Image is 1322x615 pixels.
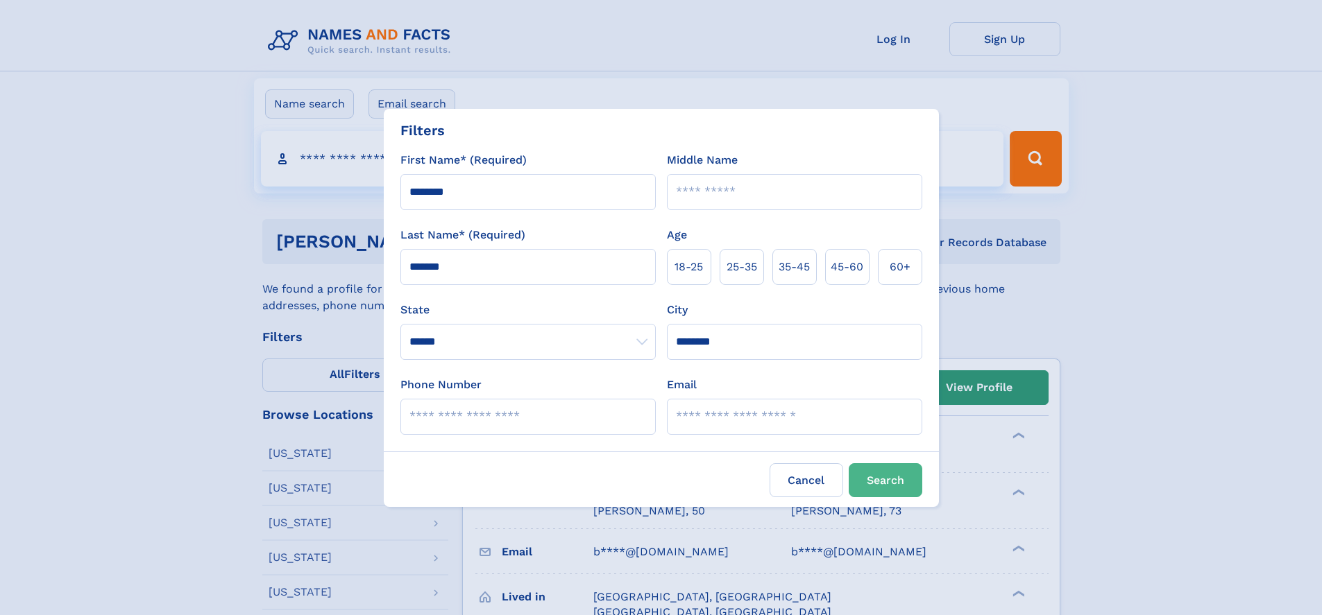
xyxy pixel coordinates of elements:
label: First Name* (Required) [400,152,527,168]
span: 60+ [890,259,910,275]
span: 25‑35 [727,259,757,275]
button: Search [849,463,922,497]
label: Last Name* (Required) [400,227,525,243]
label: State [400,302,656,318]
label: Cancel [770,463,843,497]
span: 35‑45 [779,259,810,275]
span: 18‑25 [675,259,703,275]
label: Age [667,227,687,243]
label: Email [667,376,697,393]
label: Middle Name [667,152,738,168]
label: City [667,302,688,318]
label: Phone Number [400,376,482,393]
span: 45‑60 [831,259,863,275]
div: Filters [400,120,445,141]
